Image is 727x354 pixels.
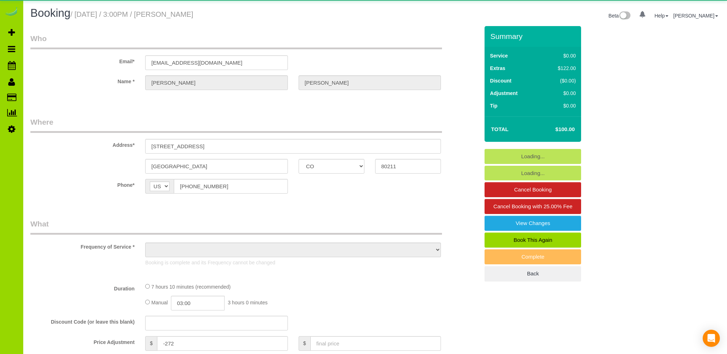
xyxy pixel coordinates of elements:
[543,102,576,109] div: $0.00
[145,259,441,266] p: Booking is complete and its Frequency cannot be changed
[490,52,508,59] label: Service
[493,203,573,209] span: Cancel Booking with 25.00% Fee
[174,179,288,194] input: Phone*
[654,13,668,19] a: Help
[673,13,718,19] a: [PERSON_NAME]
[25,179,140,189] label: Phone*
[543,77,576,84] div: ($0.00)
[25,55,140,65] label: Email*
[228,300,267,305] span: 3 hours 0 minutes
[25,316,140,325] label: Discount Code (or leave this blank)
[375,159,441,174] input: Zip Code*
[490,77,511,84] label: Discount
[490,65,505,72] label: Extras
[485,182,581,197] a: Cancel Booking
[145,336,157,351] span: $
[543,90,576,97] div: $0.00
[25,241,140,250] label: Frequency of Service *
[145,159,288,174] input: City*
[25,75,140,85] label: Name *
[543,52,576,59] div: $0.00
[619,11,630,21] img: New interface
[25,283,140,292] label: Duration
[490,90,517,97] label: Adjustment
[299,75,441,90] input: Last Name*
[25,139,140,149] label: Address*
[4,7,19,17] img: Automaid Logo
[145,55,288,70] input: Email*
[25,336,140,346] label: Price Adjustment
[485,266,581,281] a: Back
[30,7,70,19] span: Booking
[151,284,231,290] span: 7 hours 10 minutes (recommended)
[534,126,575,133] h4: $100.00
[70,10,193,18] small: / [DATE] / 3:00PM / [PERSON_NAME]
[30,117,442,133] legend: Where
[30,33,442,49] legend: Who
[609,13,631,19] a: Beta
[543,65,576,72] div: $122.00
[703,330,720,347] div: Open Intercom Messenger
[145,75,288,90] input: First Name*
[485,216,581,231] a: View Changes
[310,336,441,351] input: final price
[490,102,497,109] label: Tip
[30,219,442,235] legend: What
[299,336,310,351] span: $
[485,199,581,214] a: Cancel Booking with 25.00% Fee
[151,300,168,305] span: Manual
[485,233,581,248] a: Book This Again
[490,32,578,40] h3: Summary
[491,126,509,132] strong: Total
